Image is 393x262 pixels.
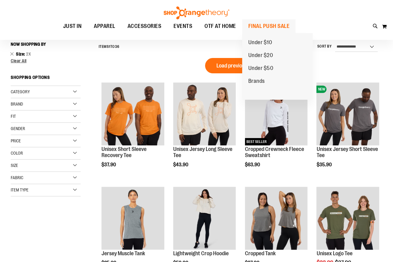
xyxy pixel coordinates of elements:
[170,79,239,183] div: product
[316,86,326,93] span: NEW
[317,44,332,49] label: Sort By
[248,39,272,47] span: Under $10
[94,19,115,33] span: APPAREL
[248,65,273,73] span: Under $50
[248,19,290,33] span: FINAL PUSH SALE
[242,49,279,62] a: Under $20
[173,187,236,249] img: Lightweight Crop Hoodie
[242,19,296,33] a: FINAL PUSH SALE
[245,162,261,168] span: $63.90
[248,78,265,86] span: Brands
[316,83,379,146] a: Unisex Jersey Short Sleeve TeeNEW
[11,58,27,63] span: Clear All
[173,146,232,158] a: Unisex Jersey Long Sleeve Tee
[99,42,120,52] h2: Items to
[173,187,236,250] a: Lightweight Crop Hoodie
[316,83,379,145] img: Unisex Jersey Short Sleeve Tee
[11,151,23,156] span: Color
[313,79,382,183] div: product
[242,36,278,49] a: Under $10
[11,102,23,106] span: Brand
[205,58,273,73] button: Load previous items
[101,83,164,145] img: Unisex Short Sleeve Recovery Tee
[242,62,280,75] a: Under $50
[11,126,25,131] span: Gender
[101,187,164,250] a: Jersey Muscle Tank
[121,19,168,33] a: ACCESSORIES
[173,83,236,146] a: Unisex Jersey Long Sleeve Tee
[167,19,198,33] a: EVENTS
[115,44,120,49] span: 36
[101,250,145,256] a: Jersey Muscle Tank
[216,63,261,69] span: Load previous items
[11,175,23,180] span: Fabric
[248,52,273,60] span: Under $20
[98,79,167,183] div: product
[316,162,332,168] span: $35.90
[242,79,311,183] div: product
[198,19,242,33] a: OTF AT HOME
[109,44,110,49] span: 1
[245,138,268,145] span: BEST SELLER
[316,250,352,256] a: Unisex Logo Tee
[173,162,189,168] span: $43.90
[204,19,236,33] span: OTF AT HOME
[11,89,30,94] span: Category
[316,187,379,250] a: Unisex Logo Tee
[245,187,307,249] img: Cropped Tank
[63,19,82,33] span: JUST IN
[242,75,271,88] a: Brands
[245,250,276,256] a: Cropped Tank
[11,187,29,192] span: Item Type
[245,83,307,146] a: Cropped Crewneck Fleece SweatshirtNEWBEST SELLER
[173,83,236,145] img: Unisex Jersey Long Sleeve Tee
[101,146,147,158] a: Unisex Short Sleeve Recovery Tee
[101,162,117,168] span: $37.90
[101,83,164,146] a: Unisex Short Sleeve Recovery Tee
[245,146,304,158] a: Cropped Crewneck Fleece Sweatshirt
[88,19,121,33] a: APPAREL
[11,114,16,119] span: Fit
[174,19,192,33] span: EVENTS
[245,83,307,145] img: Cropped Crewneck Fleece Sweatshirt
[245,187,307,250] a: Cropped Tank
[11,39,49,49] button: Now Shopping by
[11,138,21,143] span: Price
[16,52,26,56] span: Size
[316,146,378,158] a: Unisex Jersey Short Sleeve Tee
[173,250,229,256] a: Lightweight Crop Hoodie
[11,163,18,168] span: Size
[11,59,81,63] a: Clear All
[26,52,31,56] span: 2X
[242,33,313,100] ul: FINAL PUSH SALE
[11,72,81,86] strong: Shopping Options
[316,187,379,249] img: Unisex Logo Tee
[163,6,230,19] img: Shop Orangetheory
[57,19,88,33] a: JUST IN
[101,187,164,249] img: Jersey Muscle Tank
[128,19,162,33] span: ACCESSORIES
